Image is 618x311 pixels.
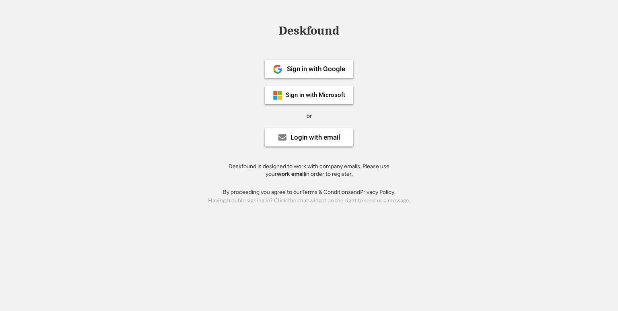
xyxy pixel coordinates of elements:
div: Deskfound [275,25,343,37]
img: 1024px-Google__G__Logo.svg.png [273,64,282,74]
a: Terms & Conditions [302,189,351,196]
strong: work email [277,171,305,177]
a: Privacy Policy. [360,189,396,196]
div: Sign in with Microsoft [286,92,345,98]
div: By proceeding you agree to our and [223,188,396,196]
div: Login with email [290,134,340,141]
div: Sign in with Google [287,66,345,72]
img: ms-symbollockup_mssymbol_19.png [273,91,282,100]
div: Deskfound is designed to work with company emails. Please use your in order to register. [218,163,400,178]
div: or [307,112,312,120]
